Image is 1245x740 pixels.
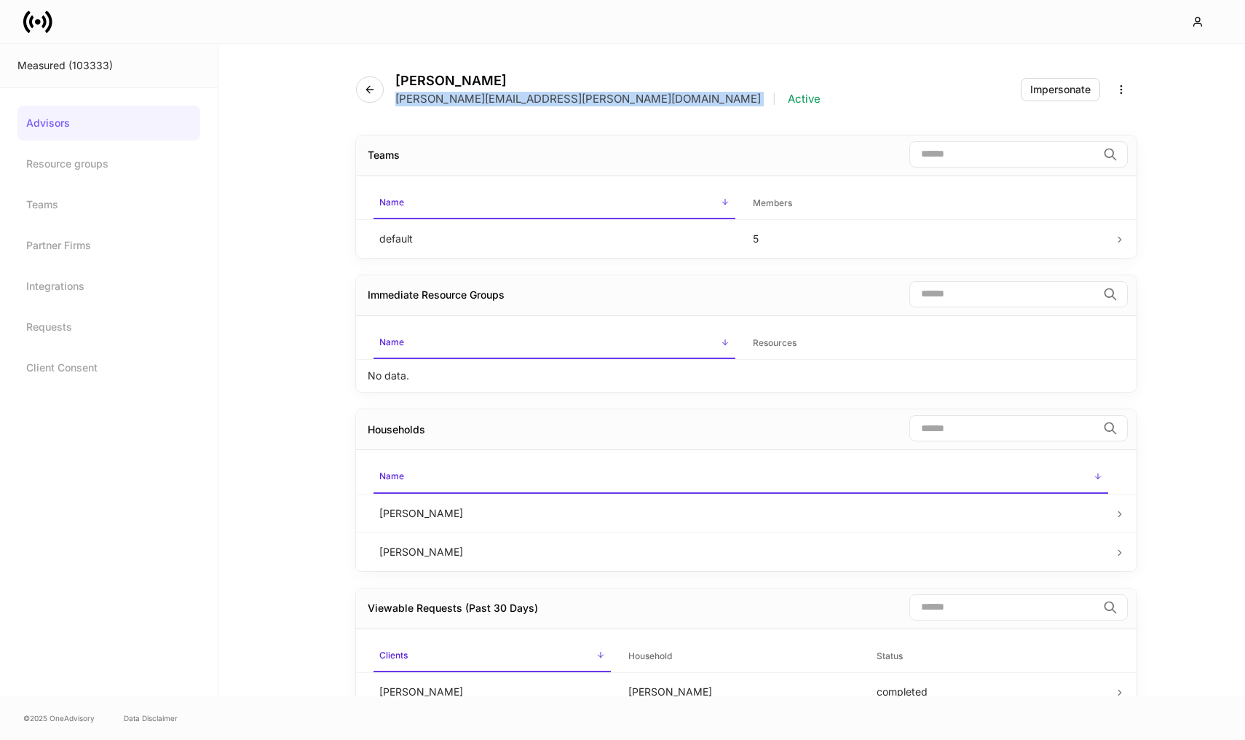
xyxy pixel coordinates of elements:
[368,219,741,258] td: default
[1030,84,1091,95] div: Impersonate
[871,642,1108,672] span: Status
[379,648,408,662] h6: Clients
[741,219,1115,258] td: 5
[753,336,797,350] h6: Resources
[747,189,1109,219] span: Members
[368,532,1114,571] td: [PERSON_NAME]
[877,649,903,663] h6: Status
[788,92,821,106] p: Active
[772,92,776,106] p: |
[373,462,1108,493] span: Name
[17,58,200,73] div: Measured (103333)
[17,310,200,345] a: Requests
[368,369,409,383] p: No data.
[368,148,400,162] div: Teams
[395,92,761,106] p: [PERSON_NAME][EMAIL_ADDRESS][PERSON_NAME][DOMAIN_NAME]
[17,106,200,141] a: Advisors
[17,269,200,304] a: Integrations
[368,672,617,711] td: [PERSON_NAME]
[23,712,95,724] span: © 2025 OneAdvisory
[747,328,1109,358] span: Resources
[753,196,792,210] h6: Members
[124,712,178,724] a: Data Disclaimer
[622,642,860,672] span: Household
[395,73,821,89] h4: [PERSON_NAME]
[379,469,404,483] h6: Name
[17,228,200,263] a: Partner Firms
[617,672,866,711] td: [PERSON_NAME]
[1021,78,1100,101] button: Impersonate
[368,288,505,302] div: Immediate Resource Groups
[373,328,735,359] span: Name
[373,641,611,672] span: Clients
[17,187,200,222] a: Teams
[379,195,404,209] h6: Name
[17,146,200,181] a: Resource groups
[373,188,735,219] span: Name
[628,649,672,663] h6: Household
[17,350,200,385] a: Client Consent
[368,601,538,615] div: Viewable Requests (Past 30 Days)
[865,672,1114,711] td: completed
[368,422,425,437] div: Households
[368,494,1114,532] td: [PERSON_NAME]
[379,335,404,349] h6: Name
